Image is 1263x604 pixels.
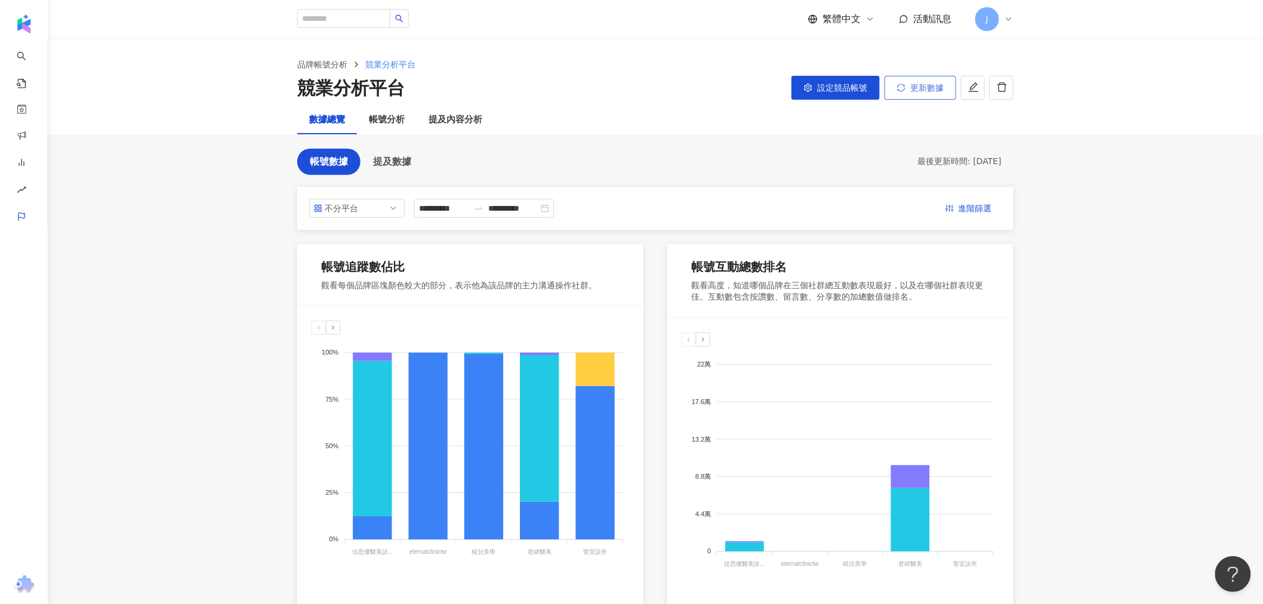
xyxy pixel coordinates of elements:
tspan: 聖宜診所 [954,560,978,567]
div: 觀看每個品牌區塊顏色較大的部分，表示他為該品牌的主力溝通操作社群。 [321,280,597,292]
tspan: 4.4萬 [695,510,711,517]
tspan: 13.2萬 [692,436,711,443]
button: 帳號數據 [297,149,361,175]
div: 帳號追蹤數佔比 [321,258,405,275]
span: edit [968,82,979,93]
tspan: 22萬 [697,361,711,368]
span: 設定競品帳號 [817,83,867,93]
tspan: eternalclinictw [781,560,820,567]
img: logo icon [14,14,33,33]
span: to [474,204,483,213]
span: setting [804,84,812,92]
tspan: 椛兒美學 [843,560,867,567]
button: 提及數據 [361,149,424,175]
tspan: 君綺醫美 [898,560,922,567]
span: sync [897,84,905,92]
tspan: 17.6萬 [692,398,711,405]
div: 最後更新時間: [DATE] [917,156,1002,168]
span: 更新數據 [910,83,944,93]
button: 更新數據 [885,76,956,100]
tspan: 0 [707,548,711,555]
span: 進階篩選 [959,199,992,218]
tspan: 佳思優醫美診... [352,548,393,555]
button: 進階篩選 [936,199,1002,218]
button: 設定競品帳號 [791,76,880,100]
a: search [17,43,41,90]
div: 帳號互動總數排名 [691,258,787,275]
tspan: 佳思優醫美診... [725,560,765,567]
tspan: 75% [325,396,338,403]
span: 競業分析平台 [365,60,415,69]
div: 觀看高度，知道哪個品牌在三個社群總互動數表現最好，以及在哪個社群表現更佳。互動數包含按讚數、留言數、分享數的加總數值做排名。 [691,280,990,303]
div: 競業分析平台 [297,76,405,101]
tspan: 聖宜診所 [583,548,607,555]
tspan: 君綺醫美 [528,548,552,555]
span: 提及數據 [373,156,411,167]
a: 品牌帳號分析 [295,58,350,71]
div: 帳號分析 [369,113,405,127]
span: rise [17,178,26,205]
span: search [395,14,403,23]
div: 提及內容分析 [429,113,482,127]
div: 數據總覽 [309,113,345,127]
iframe: Help Scout Beacon - Open [1215,556,1251,592]
tspan: 100% [322,349,338,356]
span: J [986,13,988,26]
tspan: 0% [329,536,338,543]
span: delete [997,82,1008,93]
span: 繁體中文 [823,13,861,26]
tspan: 50% [325,443,338,450]
tspan: eternalclinictw [409,548,448,555]
span: 活動訊息 [913,13,951,24]
tspan: 8.8萬 [695,473,711,480]
tspan: 椛兒美學 [472,548,496,555]
span: swap-right [474,204,483,213]
img: chrome extension [13,575,36,594]
tspan: 25% [325,489,338,497]
span: 帳號數據 [310,156,348,167]
div: 不分平台 [325,199,364,217]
